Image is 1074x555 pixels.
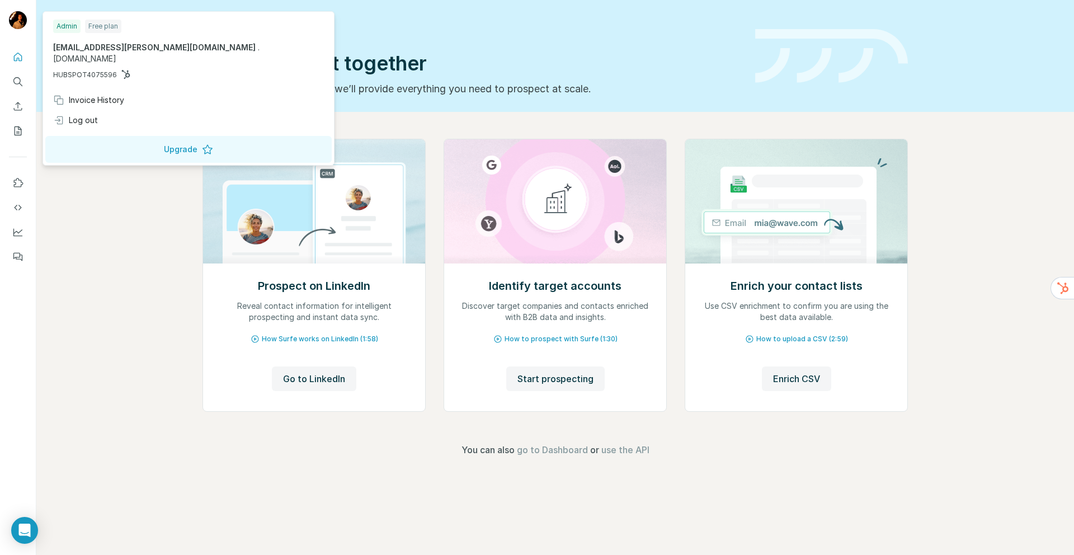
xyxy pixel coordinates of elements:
button: go to Dashboard [517,443,588,457]
span: How to prospect with Surfe (1:30) [505,334,618,344]
span: How Surfe works on LinkedIn (1:58) [262,334,378,344]
img: banner [755,29,908,83]
span: Enrich CSV [773,372,820,385]
p: Pick your starting point and we’ll provide everything you need to prospect at scale. [202,81,742,97]
span: HUBSPOT4075596 [53,70,117,80]
button: Feedback [9,247,27,267]
img: Prospect on LinkedIn [202,139,426,264]
p: Use CSV enrichment to confirm you are using the best data available. [696,300,896,323]
h1: Let’s prospect together [202,52,742,74]
h2: Enrich your contact lists [731,278,863,294]
button: Go to LinkedIn [272,366,356,391]
button: Search [9,72,27,92]
button: Use Surfe on LinkedIn [9,173,27,193]
div: Open Intercom Messenger [11,517,38,544]
button: use the API [601,443,649,457]
div: Log out [53,115,98,126]
div: Invoice History [53,95,124,106]
div: Free plan [85,20,121,33]
h2: Identify target accounts [489,278,621,294]
button: Upgrade [45,136,332,163]
button: Start prospecting [506,366,605,391]
span: . [258,43,260,52]
span: [DOMAIN_NAME] [53,54,116,63]
img: Avatar [9,11,27,29]
div: Admin [53,20,81,33]
span: Go to LinkedIn [283,372,345,385]
img: Identify target accounts [444,139,667,264]
span: [EMAIL_ADDRESS][PERSON_NAME][DOMAIN_NAME] [53,43,256,52]
button: Quick start [9,47,27,67]
span: or [590,443,599,457]
button: Use Surfe API [9,197,27,218]
button: Enrich CSV [762,366,831,391]
p: Reveal contact information for intelligent prospecting and instant data sync. [214,300,414,323]
button: Enrich CSV [9,96,27,116]
span: You can also [461,443,515,457]
img: Enrich your contact lists [685,139,908,264]
button: My lists [9,121,27,141]
button: Dashboard [9,222,27,242]
span: Start prospecting [517,372,593,385]
p: Discover target companies and contacts enriched with B2B data and insights. [455,300,655,323]
h2: Prospect on LinkedIn [258,278,370,294]
span: How to upload a CSV (2:59) [756,334,848,344]
div: Quick start [202,21,742,32]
